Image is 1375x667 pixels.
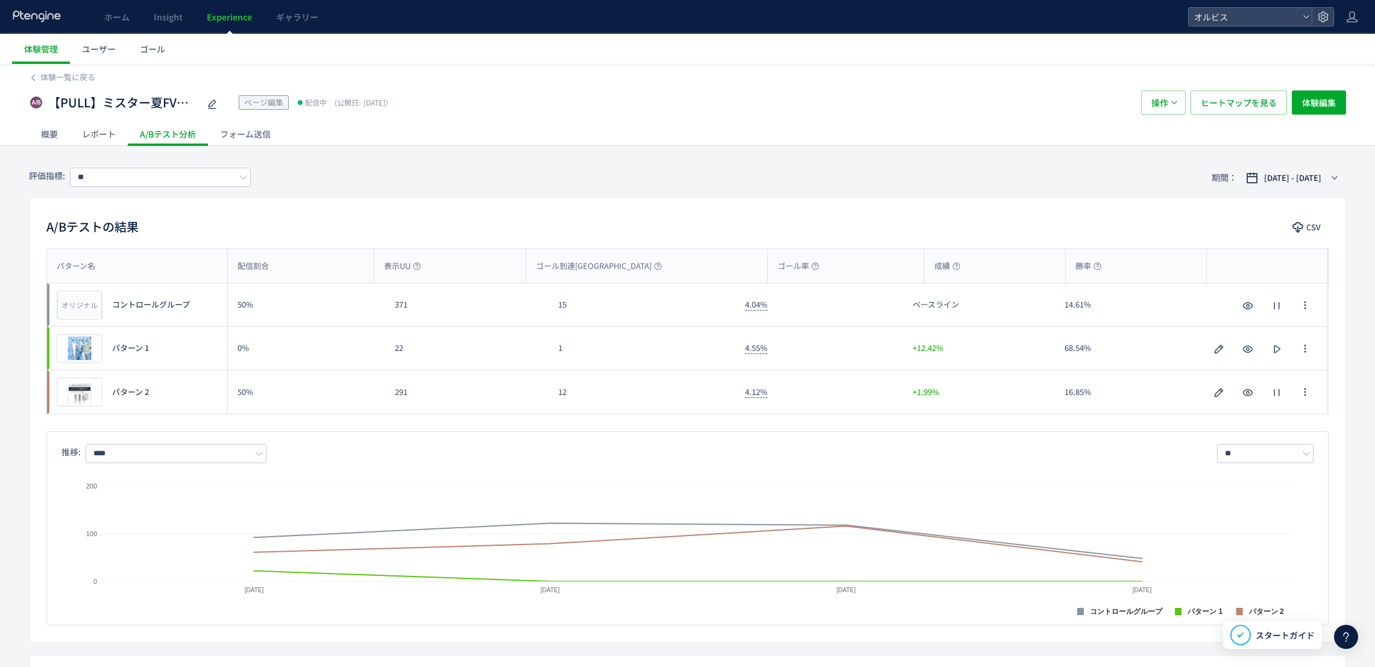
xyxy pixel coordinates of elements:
[1191,90,1287,115] button: ヒートマップを見る
[228,283,385,326] div: 50%
[913,299,959,311] span: ベースライン
[57,335,102,362] img: 5ac25d88a724073074c1e28f6834051a1755499461705.jpeg
[1187,607,1222,616] text: パターン 1
[384,261,421,272] span: 表示UU
[745,386,767,398] span: 4.12%
[1302,90,1336,115] span: 体験編集
[1238,168,1346,188] button: [DATE] - [DATE]
[1201,90,1277,115] span: ヒートマップを見る
[385,327,549,370] div: 22
[128,122,208,146] div: A/Bテスト分析
[48,94,199,112] span: 【PULL】ミスター夏FV検証
[1292,90,1346,115] button: 体験編集
[1090,607,1163,616] text: コントロールグループ
[332,97,392,107] span: [DATE]）
[228,370,385,414] div: 50%
[70,122,128,146] div: レポート
[112,387,149,398] span: パターン 2
[549,327,735,370] div: 1
[745,342,767,354] span: 4.55%
[913,387,939,398] span: +1.99%
[1055,283,1207,326] div: 14.61%
[305,96,327,109] span: 配信中
[86,530,97,537] text: 100
[1141,90,1186,115] button: 操作
[1133,587,1152,593] text: [DATE]
[154,11,183,23] span: Insight
[1248,607,1284,616] text: パターン 2
[112,299,190,311] span: コントロールグループ
[29,122,70,146] div: 概要
[934,261,960,272] span: 成績
[1264,172,1321,184] span: [DATE] - [DATE]
[335,97,360,107] span: (公開日:
[57,291,102,320] div: オリジナル
[57,261,95,272] span: パターン名
[112,343,149,354] span: パターン 1
[93,578,97,585] text: 0
[541,587,560,593] text: [DATE]
[61,446,81,458] span: 推移:
[104,11,130,23] span: ホーム
[40,71,95,83] span: 体験一覧に戻る
[837,587,856,593] text: [DATE]
[29,169,65,182] span: 評価指標:
[549,283,735,326] div: 15
[913,343,943,354] span: +12.42%
[1191,8,1298,26] span: オルビス
[86,482,97,490] text: 200
[1075,261,1101,272] span: 勝率
[276,11,318,23] span: ギャラリー
[1286,218,1329,237] button: CSV
[1151,90,1168,115] span: 操作
[385,283,549,326] div: 371
[208,122,283,146] div: フォーム送信
[745,299,767,311] span: 4.04%
[207,11,252,23] span: Experience
[1256,629,1315,642] span: スタートガイド
[245,587,264,593] text: [DATE]
[549,370,735,414] div: 12
[24,43,58,55] span: 体験管理
[82,43,116,55] span: ユーザー
[1055,370,1207,414] div: 16.85%
[46,217,139,236] h2: A/Bテストの結果
[1212,168,1237,188] span: 期間：
[536,261,662,272] span: ゴール到達[GEOGRAPHIC_DATA]
[1306,218,1321,237] span: CSV
[244,96,283,108] span: ページ編集
[57,378,102,406] img: 5ac25d88a724073074c1e28f6834051a1755499461682.jpeg
[140,43,165,55] span: ゴール
[778,261,819,272] span: ゴール率
[385,370,549,414] div: 291
[228,327,385,370] div: 0%
[1055,327,1207,370] div: 68.54%
[238,261,269,272] span: 配信割合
